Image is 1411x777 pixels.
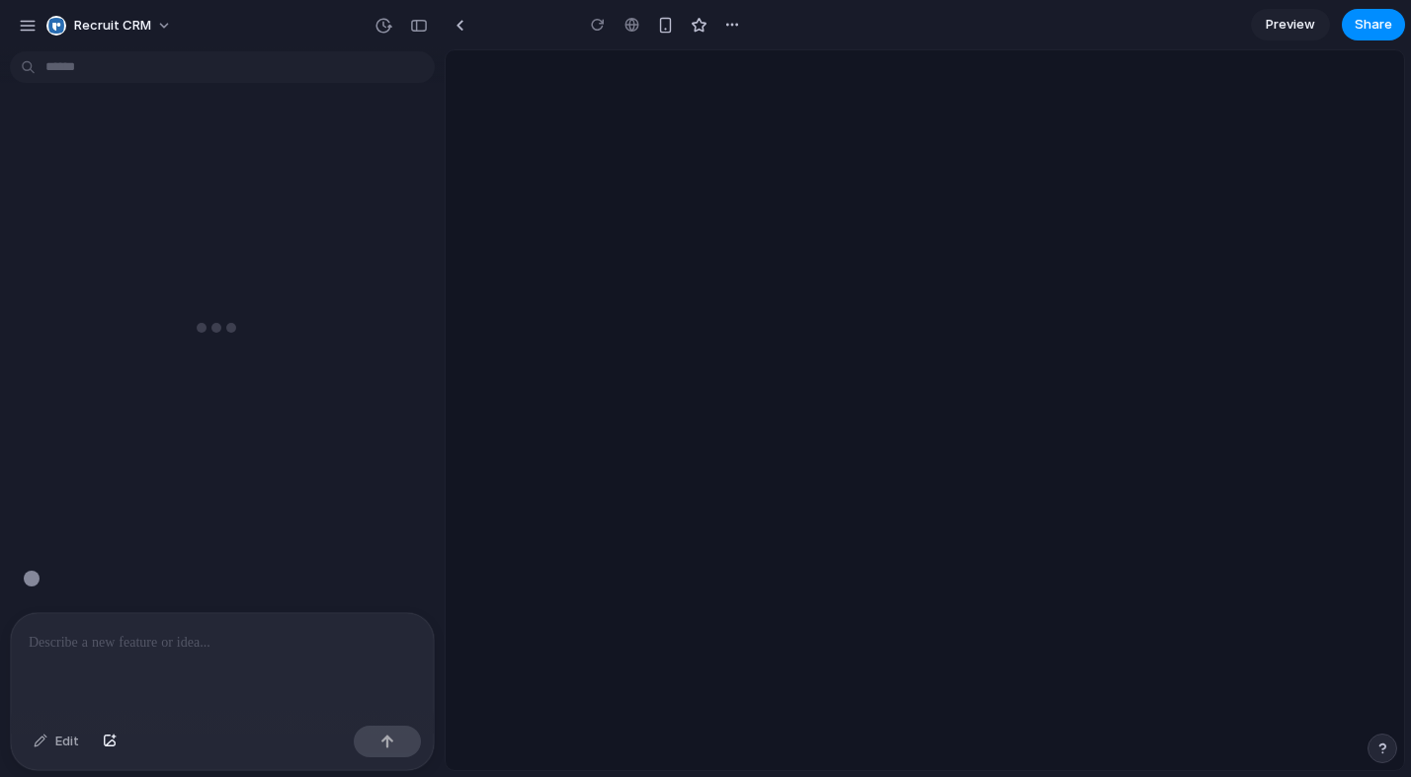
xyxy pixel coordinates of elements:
[74,16,151,36] span: Recruit CRM
[1355,15,1392,35] span: Share
[39,10,182,41] button: Recruit CRM
[1266,15,1315,35] span: Preview
[1251,9,1330,40] a: Preview
[1342,9,1405,40] button: Share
